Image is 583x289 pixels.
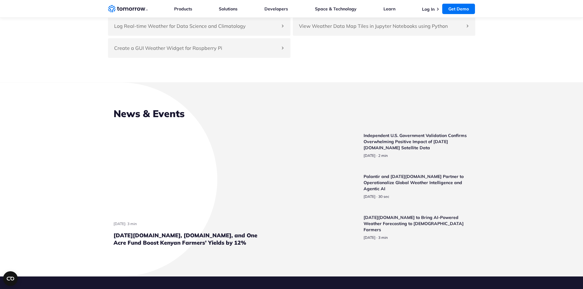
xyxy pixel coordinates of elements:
span: publish date [364,235,376,240]
div: Log Real-time Weather for Data Science and Climatology [108,16,290,36]
button: Open CMP widget [3,271,18,286]
span: Estimated reading time [378,235,388,240]
h3: Palantir and [DATE][DOMAIN_NAME] Partner to Operationalize Global Weather Intelligence and Agenti... [364,173,470,192]
h4: View Weather Data Map Tiles in Jupyter Notebooks using Python [299,22,463,30]
a: Get Demo [442,4,475,14]
h4: Create a GUI Weather Widget for Raspberry Pi [114,44,278,52]
a: Solutions [219,6,237,12]
h3: [DATE][DOMAIN_NAME] to Bring AI-Powered Weather Forecasting to [DEMOGRAPHIC_DATA] Farmers [364,214,470,233]
a: Developers [264,6,288,12]
a: Products [174,6,192,12]
div: View Weather Data Map Tiles in Jupyter Notebooks using Python [293,16,475,36]
span: Estimated reading time [127,221,137,226]
h3: [DATE][DOMAIN_NAME], [DOMAIN_NAME], and One Acre Fund Boost Kenyan Farmers’ Yields by 12% [114,232,261,246]
a: Space & Technology [315,6,357,12]
span: publish date [364,153,376,158]
h3: Independent U.S. Government Validation Confirms Overwhelming Positive Impact of [DATE][DOMAIN_NAM... [364,132,470,151]
div: Create a GUI Weather Widget for Raspberry Pi [108,38,290,58]
a: Learn [383,6,395,12]
a: Log In [422,6,435,12]
span: Estimated reading time [378,153,388,158]
a: Read Tomorrow.io to Bring AI-Powered Weather Forecasting to Filipino Farmers [323,214,470,248]
a: Read Palantir and Tomorrow.io Partner to Operationalize Global Weather Intelligence and Agentic AI [323,173,470,207]
span: Estimated reading time [378,194,389,199]
span: publish date [114,221,125,226]
span: publish date [364,194,376,199]
a: Read Tomorrow.io, TomorrowNow.org, and One Acre Fund Boost Kenyan Farmers’ Yields by 12% [114,132,261,246]
span: · [376,153,377,158]
span: · [376,235,377,240]
a: Read Independent U.S. Government Validation Confirms Overwhelming Positive Impact of Tomorrow.io ... [323,132,470,166]
h2: News & Events [114,107,470,120]
a: Home link [108,4,148,13]
span: · [376,194,377,199]
h4: Log Real-time Weather for Data Science and Climatology [114,22,278,30]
